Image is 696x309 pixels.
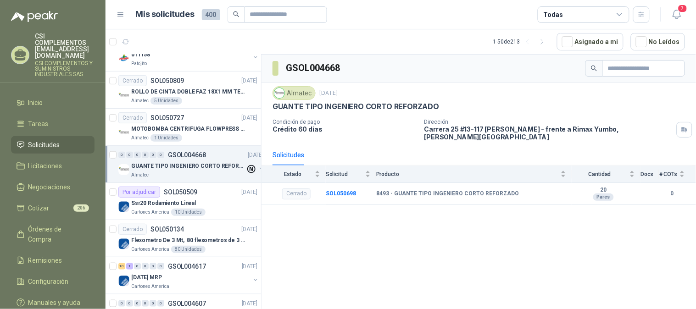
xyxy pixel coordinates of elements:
[168,263,206,270] p: GSOL004617
[273,150,304,160] div: Solicitudes
[11,157,95,175] a: Licitaciones
[118,238,129,249] img: Company Logo
[659,166,696,182] th: # COTs
[242,225,257,234] p: [DATE]
[11,94,95,111] a: Inicio
[164,189,197,195] p: SOL050509
[273,125,417,133] p: Crédito 60 días
[118,75,147,86] div: Cerrado
[118,224,147,235] div: Cerrado
[118,127,129,138] img: Company Logo
[171,246,206,253] div: 80 Unidades
[150,263,156,270] div: 0
[150,115,184,121] p: SOL050727
[157,300,164,307] div: 0
[126,152,133,158] div: 0
[150,226,184,232] p: SOL050134
[106,109,261,146] a: CerradoSOL050727[DATE] Company LogoMOTOBOMBA CENTRIFUGA FLOWPRESS 1.5HP-220Almatec1 Unidades
[150,134,182,142] div: 1 Unidades
[35,33,95,59] p: CSI COMPLEMENTOS [EMAIL_ADDRESS][DOMAIN_NAME]
[118,263,125,270] div: 10
[73,204,89,212] span: 206
[273,86,316,100] div: Almatec
[142,263,149,270] div: 0
[319,89,338,98] p: [DATE]
[131,88,245,96] p: ROLLO DE CINTA DOBLE FAZ 18X1 MM TESSA
[131,209,169,216] p: Cartones America
[131,134,149,142] p: Almatec
[118,261,259,290] a: 10 1 0 0 0 0 GSOL004617[DATE] Company Logo[DATE] MRPCartones America
[126,300,133,307] div: 0
[326,171,363,177] span: Solicitud
[131,236,245,245] p: Flexometro De 3 Mt, 80 flexometros de 3 m Marca Tajima
[282,188,311,199] div: Cerrado
[11,273,95,290] a: Configuración
[242,262,257,271] p: [DATE]
[171,209,206,216] div: 10 Unidades
[118,201,129,212] img: Company Logo
[659,171,678,177] span: # COTs
[118,112,147,123] div: Cerrado
[572,171,628,177] span: Cantidad
[106,220,261,257] a: CerradoSOL050134[DATE] Company LogoFlexometro De 3 Mt, 80 flexometros de 3 m Marca TajimaCartones...
[131,283,169,290] p: Cartones America
[142,152,149,158] div: 0
[150,152,156,158] div: 0
[659,189,685,198] b: 0
[248,151,263,160] p: [DATE]
[11,11,58,22] img: Logo peakr
[11,199,95,217] a: Cotizar206
[557,33,624,50] button: Asignado a mi
[28,298,81,308] span: Manuales y ayuda
[131,60,147,67] p: Patojito
[493,34,550,49] div: 1 - 50 de 213
[326,190,356,197] a: SOL050698
[118,53,129,64] img: Company Logo
[593,193,614,201] div: Pares
[28,182,71,192] span: Negociaciones
[11,252,95,269] a: Remisiones
[28,119,49,129] span: Tareas
[131,162,245,171] p: GUANTE TIPO INGENIERO CORTO REFORZADO
[273,171,313,177] span: Estado
[157,152,164,158] div: 0
[233,11,239,17] span: search
[106,183,261,220] a: Por adjudicarSOL050509[DATE] Company LogoSsr20 Rodamiento LinealCartones America10 Unidades
[131,125,245,133] p: MOTOBOMBA CENTRIFUGA FLOWPRESS 1.5HP-220
[286,61,341,75] h3: GSOL004668
[168,152,206,158] p: GSOL004668
[591,65,597,72] span: search
[326,166,376,182] th: Solicitud
[273,102,439,111] p: GUANTE TIPO INGENIERO CORTO REFORZADO
[106,72,261,109] a: CerradoSOL050809[DATE] Company LogoROLLO DE CINTA DOBLE FAZ 18X1 MM TESSAAlmatec5 Unidades
[28,140,60,150] span: Solicitudes
[28,224,86,244] span: Órdenes de Compra
[118,300,125,307] div: 0
[131,246,169,253] p: Cartones America
[376,190,519,198] b: 8493 - GUANTE TIPO INGENIERO CORTO REFORZADO
[678,4,688,13] span: 7
[118,276,129,287] img: Company Logo
[11,221,95,248] a: Órdenes de Compra
[376,166,572,182] th: Producto
[142,300,149,307] div: 0
[242,77,257,85] p: [DATE]
[118,152,125,158] div: 0
[28,98,43,108] span: Inicio
[118,187,160,198] div: Por adjudicar
[242,188,257,197] p: [DATE]
[631,33,685,50] button: No Leídos
[28,203,50,213] span: Cotizar
[11,178,95,196] a: Negociaciones
[242,114,257,122] p: [DATE]
[134,152,141,158] div: 0
[150,300,156,307] div: 0
[28,276,69,287] span: Configuración
[273,119,417,125] p: Condición de pago
[544,10,563,20] div: Todas
[131,97,149,105] p: Almatec
[376,171,559,177] span: Producto
[242,299,257,308] p: [DATE]
[150,77,184,84] p: SOL050809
